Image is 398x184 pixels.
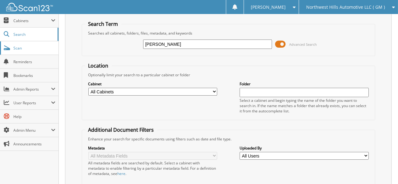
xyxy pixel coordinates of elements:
legend: Location [85,62,112,69]
div: Optionally limit your search to a particular cabinet or folder [85,72,372,78]
div: Searches all cabinets, folders, files, metadata, and keywords [85,31,372,36]
span: Reminders [13,59,55,64]
div: All metadata fields are searched by default. Select a cabinet with metadata to enable filtering b... [88,160,217,176]
legend: Search Term [85,21,121,27]
span: Announcements [13,141,55,147]
span: Scan [13,45,55,51]
div: Select a cabinet and begin typing the name of the folder you want to search in. If the name match... [240,98,368,114]
span: Search [13,32,54,37]
legend: Additional Document Filters [85,126,157,133]
span: Admin Reports [13,87,51,92]
label: Folder [240,81,368,87]
span: User Reports [13,100,51,106]
img: scan123-logo-white.svg [6,3,53,11]
span: Admin Menu [13,128,51,133]
label: Metadata [88,145,217,151]
span: Advanced Search [289,42,317,47]
label: Cabinet [88,81,217,87]
span: Northwest Hills Automotive LLC ( GM ) [306,5,385,9]
span: Help [13,114,55,119]
div: Enhance your search for specific documents using filters such as date and file type. [85,136,372,142]
span: Bookmarks [13,73,55,78]
a: here [118,171,126,176]
span: Cabinets [13,18,51,23]
span: [PERSON_NAME] [251,5,286,9]
label: Uploaded By [240,145,368,151]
